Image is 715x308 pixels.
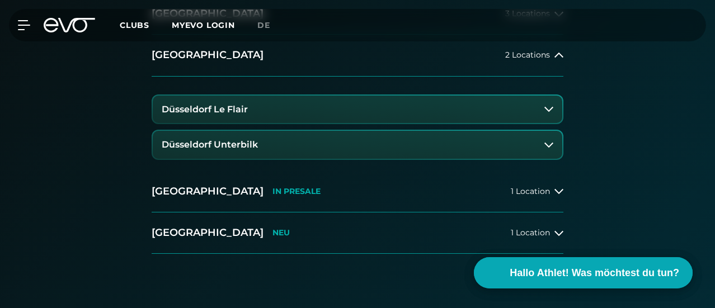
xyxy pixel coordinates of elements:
span: Hallo Athlet! Was möchtest du tun? [510,266,679,281]
span: Clubs [120,20,149,30]
h2: [GEOGRAPHIC_DATA] [152,48,264,62]
button: [GEOGRAPHIC_DATA]2 Locations [152,35,563,76]
button: Düsseldorf Le Flair [153,96,562,124]
h2: [GEOGRAPHIC_DATA] [152,184,264,198]
button: [GEOGRAPHIC_DATA]NEU1 Location [152,212,563,254]
span: de [257,20,270,30]
a: de [257,19,284,32]
span: 1 Location [511,229,550,237]
button: Hallo Athlet! Was möchtest du tun? [474,257,693,288]
h2: [GEOGRAPHIC_DATA] [152,226,264,240]
a: Clubs [120,20,172,30]
span: 1 Location [511,187,550,196]
h3: Düsseldorf Unterbilk [162,140,258,150]
p: IN PRESALE [272,187,321,196]
button: Düsseldorf Unterbilk [153,131,562,159]
p: NEU [272,228,290,238]
h3: Düsseldorf Le Flair [162,105,248,115]
a: MYEVO LOGIN [172,20,235,30]
button: [GEOGRAPHIC_DATA]IN PRESALE1 Location [152,171,563,212]
span: 2 Locations [505,51,550,59]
